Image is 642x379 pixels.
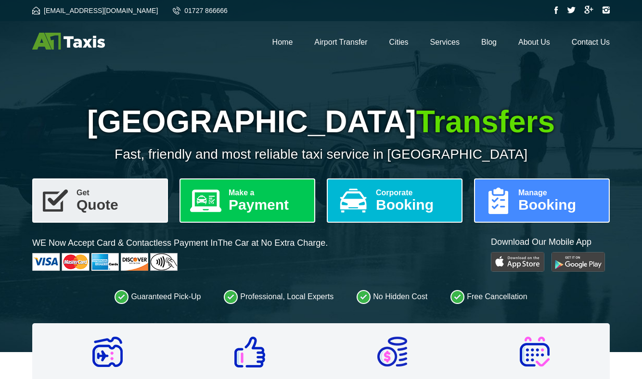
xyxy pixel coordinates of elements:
[180,178,315,223] a: Make aPayment
[377,337,407,366] img: No Hidde Costs Icon
[32,237,328,249] p: WE Now Accept Card & Contactless Payment In
[229,189,307,197] span: Make a
[272,38,293,46] a: Home
[92,337,123,367] img: Airport Transfer Icon
[234,337,265,367] img: Competitive Pricing Icon
[450,290,527,304] li: Free Cancellation
[518,38,550,46] a: About Us
[224,290,334,304] li: Professional, Local Experts
[567,7,576,13] img: Twitter
[376,189,454,197] span: Corporate
[115,290,201,304] li: Guaranteed Pick-Up
[552,252,605,272] img: Google Play
[474,178,610,223] a: ManageBooking
[520,337,550,366] img: Available 24/7 Icon
[314,38,367,46] a: Airport Transfer
[554,6,558,14] img: Facebook
[416,104,555,139] span: Transfers
[357,290,427,304] li: No Hidden Cost
[572,38,610,46] a: Contact Us
[327,178,462,223] a: CorporateBooking
[173,7,228,14] a: 01727 866666
[32,104,610,139] h1: [GEOGRAPHIC_DATA]
[32,7,158,14] a: [EMAIL_ADDRESS][DOMAIN_NAME]
[32,33,105,50] img: A1 Taxis St Albans LTD
[584,6,593,14] img: Google Plus
[491,236,610,248] p: Download Our Mobile App
[518,189,601,197] span: Manage
[389,38,409,46] a: Cities
[481,38,497,46] a: Blog
[77,189,159,197] span: Get
[602,6,610,14] img: Instagram
[32,147,610,162] p: Fast, friendly and most reliable taxi service in [GEOGRAPHIC_DATA]
[491,252,544,272] img: Play Store
[32,178,168,223] a: GetQuote
[430,38,460,46] a: Services
[32,253,178,271] img: Cards
[218,238,328,248] span: The Car at No Extra Charge.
